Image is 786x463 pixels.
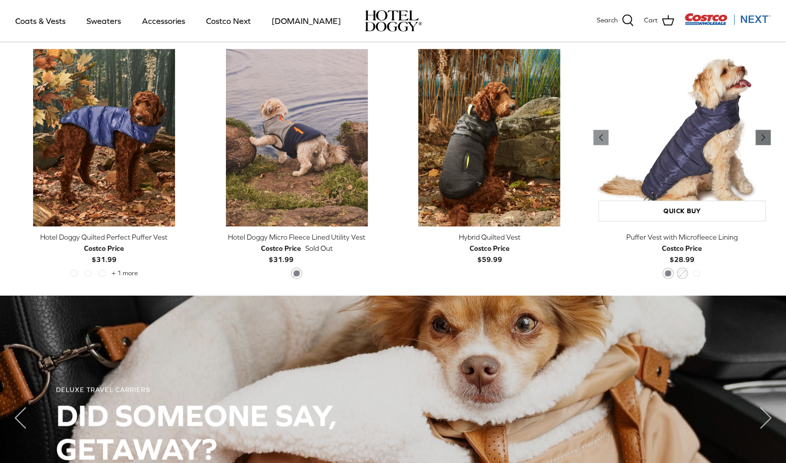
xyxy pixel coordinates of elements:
[755,130,771,145] a: Previous
[662,243,702,264] b: $28.99
[15,231,193,243] div: Hotel Doggy Quilted Perfect Puffer Vest
[305,243,333,254] span: Sold Out
[593,130,608,145] a: Previous
[662,243,702,254] div: Costco Price
[208,49,386,226] a: Hotel Doggy Micro Fleece Lined Utility Vest
[261,243,301,254] div: Costco Price
[597,14,634,27] a: Search
[6,4,75,38] a: Coats & Vests
[644,14,674,27] a: Cart
[111,270,138,277] span: + 1 more
[208,231,386,266] a: Hotel Doggy Micro Fleece Lined Utility Vest Costco Price$31.99 Sold Out
[84,243,124,254] div: Costco Price
[598,200,766,221] a: Quick buy
[401,231,578,266] a: Hybrid Quilted Vest Costco Price$59.99
[84,243,124,264] b: $31.99
[365,10,422,32] a: hoteldoggy.com hoteldoggycom
[684,13,771,25] img: Costco Next
[593,231,771,266] a: Puffer Vest with Microfleece Lining Costco Price$28.99
[469,243,509,264] b: $59.99
[133,4,194,38] a: Accessories
[77,4,130,38] a: Sweaters
[593,231,771,243] div: Puffer Vest with Microfleece Lining
[745,397,786,438] button: Next
[15,49,193,226] a: Hotel Doggy Quilted Perfect Puffer Vest
[401,49,578,226] a: Hybrid Quilted Vest
[15,231,193,266] a: Hotel Doggy Quilted Perfect Puffer Vest Costco Price$31.99
[208,231,386,243] div: Hotel Doggy Micro Fleece Lined Utility Vest
[597,15,618,26] span: Search
[401,231,578,243] div: Hybrid Quilted Vest
[469,243,509,254] div: Costco Price
[197,4,260,38] a: Costco Next
[56,386,730,394] div: DELUXE TRAVEL CARRIERS
[684,19,771,27] a: Visit Costco Next
[261,243,301,264] b: $31.99
[263,4,350,38] a: [DOMAIN_NAME]
[644,15,658,26] span: Cart
[365,10,422,32] img: hoteldoggycom
[593,49,771,226] a: Puffer Vest with Microfleece Lining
